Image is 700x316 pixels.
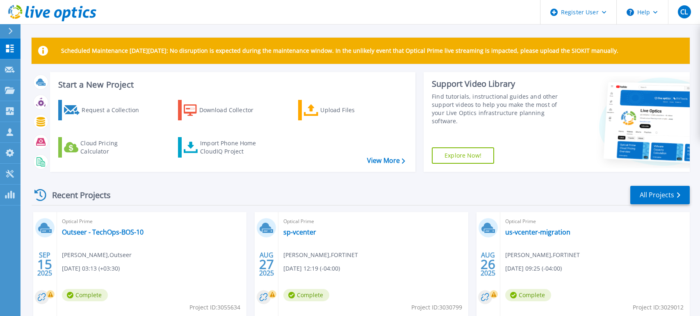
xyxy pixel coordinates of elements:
[630,186,690,204] a: All Projects
[62,217,242,226] span: Optical Prime
[680,9,688,15] span: CL
[283,251,358,260] span: [PERSON_NAME] , FORTINET
[178,100,269,120] a: Download Collector
[505,228,570,236] a: us-vcenter-migration
[58,100,150,120] a: Request a Collection
[298,100,390,120] a: Upload Files
[481,261,495,268] span: 26
[200,139,264,156] div: Import Phone Home CloudIQ Project
[32,185,122,205] div: Recent Projects
[189,303,240,312] span: Project ID: 3055634
[259,249,274,279] div: AUG 2025
[480,249,496,279] div: AUG 2025
[432,79,566,89] div: Support Video Library
[505,264,562,273] span: [DATE] 09:25 (-04:00)
[80,139,146,156] div: Cloud Pricing Calculator
[259,261,274,268] span: 27
[320,102,386,118] div: Upload Files
[199,102,265,118] div: Download Collector
[505,251,580,260] span: [PERSON_NAME] , FORTINET
[432,93,566,125] div: Find tutorials, instructional guides and other support videos to help you make the most of your L...
[58,80,405,89] h3: Start a New Project
[62,289,108,301] span: Complete
[432,147,494,164] a: Explore Now!
[82,102,147,118] div: Request a Collection
[283,228,316,236] a: sp-vcenter
[58,137,150,158] a: Cloud Pricing Calculator
[62,264,120,273] span: [DATE] 03:13 (+03:30)
[505,217,685,226] span: Optical Prime
[62,228,144,236] a: Outseer - TechOps-BOS-10
[61,47,618,54] p: Scheduled Maintenance [DATE][DATE]: No disruption is expected during the maintenance window. In t...
[633,303,684,312] span: Project ID: 3029012
[411,303,462,312] span: Project ID: 3030799
[283,289,329,301] span: Complete
[62,251,132,260] span: [PERSON_NAME] , Outseer
[367,157,405,165] a: View More
[505,289,551,301] span: Complete
[37,249,52,279] div: SEP 2025
[283,217,463,226] span: Optical Prime
[283,264,340,273] span: [DATE] 12:19 (-04:00)
[37,261,52,268] span: 15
